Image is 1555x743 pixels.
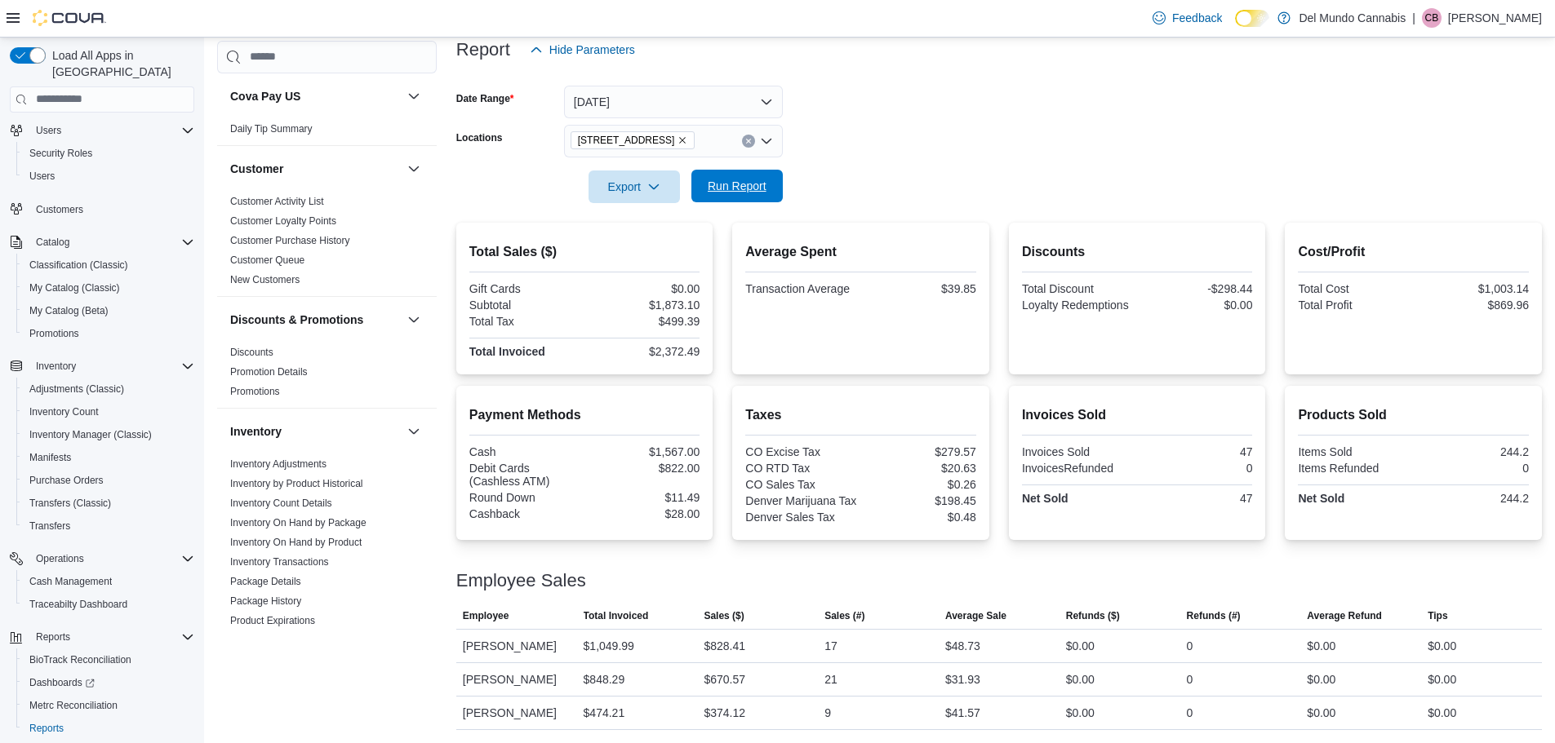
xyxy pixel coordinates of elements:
button: Hide Parameters [523,33,642,66]
a: Package History [230,595,301,607]
span: Promotion Details [230,365,308,378]
div: Total Discount [1022,282,1134,295]
span: Users [36,124,61,137]
span: Inventory [36,360,76,373]
span: Reports [36,630,70,643]
span: Traceabilty Dashboard [29,598,127,611]
button: Operations [3,547,201,570]
span: New Customers [230,273,300,286]
span: My Catalog (Classic) [29,281,120,294]
span: Manifests [29,451,71,464]
div: 9 [824,703,831,723]
span: Classification (Classic) [29,259,128,272]
div: $41.57 [945,703,980,723]
span: Catalog [29,232,194,252]
button: Reports [29,627,77,647]
div: $0.00 [1428,703,1456,723]
a: Traceabilty Dashboard [23,595,134,614]
a: Inventory On Hand by Product [230,537,362,548]
span: Dashboards [29,676,95,689]
h2: Discounts [1022,242,1253,262]
a: Promotions [230,386,280,397]
h2: Total Sales ($) [469,242,700,262]
span: Inventory Adjustments [230,458,327,471]
span: Reports [29,627,194,647]
div: $279.57 [864,445,976,458]
div: $474.21 [584,703,625,723]
input: Dark Mode [1235,10,1269,27]
div: Discounts & Promotions [217,343,437,408]
div: 0 [1417,462,1529,475]
span: Customers [29,199,194,219]
button: My Catalog (Classic) [16,276,201,299]
span: Inventory Count [23,402,194,422]
span: Purchase Orders [23,471,194,490]
div: Transaction Average [745,282,857,295]
div: Customer [217,192,437,296]
span: Feedback [1172,10,1222,26]
button: Users [29,121,68,140]
div: [PERSON_NAME] [456,697,577,729]
button: Discounts & Promotions [230,312,401,328]
span: Promotions [23,324,194,343]
span: Users [29,170,55,183]
span: Users [29,121,194,140]
div: $31.93 [945,670,980,689]
div: $0.48 [864,511,976,524]
button: Manifests [16,446,201,469]
strong: Total Invoiced [469,345,545,358]
button: Customer [230,161,401,177]
h2: Products Sold [1298,405,1529,425]
span: Inventory by Product Historical [230,477,363,490]
img: Cova [33,10,106,26]
a: Customer Queue [230,254,304,266]
button: Inventory [404,422,424,441]
span: Daily Tip Summary [230,122,313,135]
div: Subtotal [469,299,581,312]
span: My Catalog (Beta) [23,301,194,321]
button: [DATE] [564,86,783,118]
div: $1,003.14 [1417,282,1529,295]
span: Reports [29,722,64,735]
button: Inventory Manager (Classic) [16,423,201,446]
h3: Employee Sales [456,571,586,590]
button: Cova Pay US [404,86,424,106]
button: Inventory [29,356,82,376]
span: Package Details [230,575,301,588]
div: $0.00 [1428,636,1456,656]
div: Total Tax [469,315,581,328]
a: Promotion Details [230,366,308,378]
a: New Customers [230,274,300,285]
button: Discounts & Promotions [404,310,424,329]
span: Total Invoiced [584,609,649,622]
a: Customer Purchase History [230,235,350,246]
a: Manifests [23,448,78,467]
div: $0.00 [1140,299,1252,312]
button: Reports [3,626,201,648]
button: Remove 2394 S Broadway from selection in this group [678,135,687,145]
button: Export [589,170,680,203]
button: Classification (Classic) [16,254,201,276]
div: $11.49 [588,491,700,504]
div: $869.96 [1417,299,1529,312]
h2: Cost/Profit [1298,242,1529,262]
div: 244.2 [1417,492,1529,505]
button: Metrc Reconciliation [16,694,201,717]
a: My Catalog (Classic) [23,278,127,298]
span: Purchase Orders [29,474,104,487]
a: Cash Management [23,572,118,591]
a: Product Expirations [230,615,315,626]
button: Customer [404,159,424,179]
div: $670.57 [704,670,745,689]
div: Cova Pay US [217,119,437,145]
span: Dashboards [23,673,194,692]
span: Tips [1428,609,1447,622]
button: Operations [29,549,91,568]
div: Items Sold [1298,445,1410,458]
span: Adjustments (Classic) [23,379,194,399]
div: Total Cost [1298,282,1410,295]
span: My Catalog (Beta) [29,304,109,317]
span: Users [23,166,194,186]
button: Cova Pay US [230,88,401,104]
button: Reports [16,717,201,740]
